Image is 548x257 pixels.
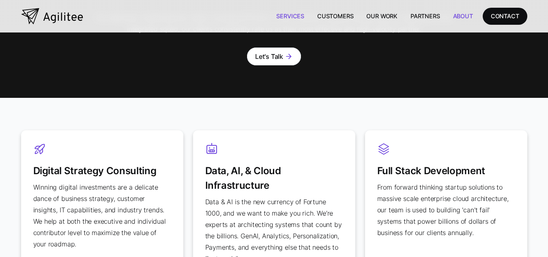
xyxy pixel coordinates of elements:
h3: Data, AI, & Cloud Infrastructure [205,155,343,193]
a: home [21,8,83,24]
a: Our Work [360,8,404,24]
div: CONTACT [491,11,519,21]
h3: Digital Strategy Consulting [33,155,171,178]
a: Let's Talkarrow_forward [247,48,301,65]
p: From forward thinking startup solutions to massive scale enterprise cloud architecture, our team ... [377,181,515,238]
a: CONTACT [483,8,527,24]
a: Services [270,8,311,24]
a: Customers [311,8,360,24]
h3: Full Stack Development [377,155,515,178]
div: Let's Talk [255,51,283,62]
a: Partners [404,8,447,24]
a: About [447,8,479,24]
p: Winning digital investments are a delicate dance of business strategy, customer insights, IT capa... [33,181,171,250]
div: arrow_forward [285,52,293,60]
